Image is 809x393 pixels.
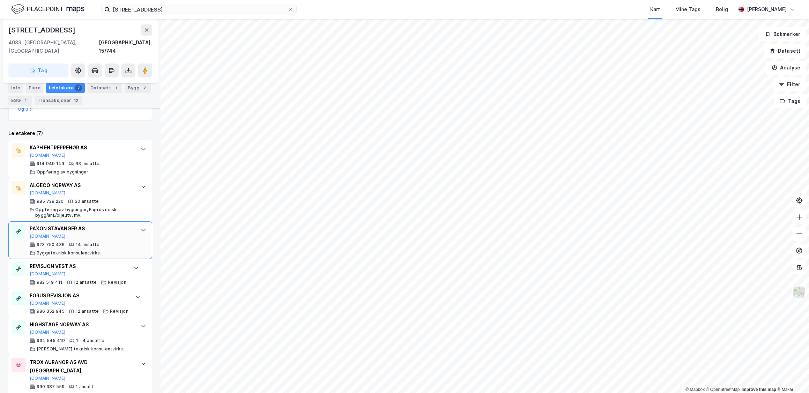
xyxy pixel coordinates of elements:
div: 1 [112,84,119,91]
div: Mine Tags [675,5,700,14]
div: Eiere [26,83,43,93]
div: Leietakere [46,83,85,93]
div: Bolig [716,5,728,14]
div: 986 352 945 [37,309,65,314]
div: ALGECO NORWAY AS [30,181,134,190]
div: 934 545 419 [37,338,65,343]
div: ESG [8,96,32,105]
div: 7 [75,84,82,91]
iframe: Chat Widget [774,359,809,393]
img: Z [793,286,806,299]
div: Kontrollprogram for chat [774,359,809,393]
div: 12 [73,97,80,104]
div: TROX AURANOR AS AVD [GEOGRAPHIC_DATA] [30,358,134,375]
div: 985 729 220 [37,199,64,204]
div: Info [8,83,23,93]
a: Mapbox [685,387,705,392]
button: [DOMAIN_NAME] [30,376,66,381]
button: [DOMAIN_NAME] [30,329,66,335]
button: [DOMAIN_NAME] [30,301,66,306]
div: 2 [141,84,148,91]
a: OpenStreetMap [706,387,740,392]
div: REVISJON VEST AS [30,262,126,270]
div: Oppføring av bygninger [37,169,88,175]
div: [GEOGRAPHIC_DATA], 15/744 [99,38,152,55]
button: Datasett [764,44,806,58]
div: HIGHSTAGE NORWAY AS [30,320,134,329]
div: 12 ansatte [74,280,97,285]
button: Tag [8,64,68,77]
div: 914 949 149 [37,161,64,166]
div: 30 ansatte [75,199,99,204]
button: [DOMAIN_NAME] [30,190,66,196]
input: Søk på adresse, matrikkel, gårdeiere, leietakere eller personer [110,4,288,15]
div: Byggeteknisk konsulentvirks. [37,250,101,256]
div: 12 ansatte [76,309,99,314]
button: [DOMAIN_NAME] [30,233,66,239]
div: 4033, [GEOGRAPHIC_DATA], [GEOGRAPHIC_DATA] [8,38,99,55]
div: [STREET_ADDRESS] [8,24,77,36]
div: Bygg [125,83,151,93]
div: Leietakere (7) [8,129,152,138]
div: Revisjon [108,280,126,285]
div: Datasett [88,83,122,93]
button: [DOMAIN_NAME] [30,271,66,277]
div: FORUS REVISJON AS [30,291,128,300]
div: Transaksjoner [35,96,82,105]
div: 990 387 559 [37,384,65,390]
div: KAPH ENTREPRENØR AS [30,143,134,152]
div: 1 ansatt [76,384,94,390]
div: 1 - 4 ansatte [76,338,104,343]
div: 982 519 411 [37,280,62,285]
div: [PERSON_NAME] [747,5,787,14]
button: Og 3 til [18,106,34,112]
div: 923 750 436 [37,242,65,247]
a: Improve this map [742,387,776,392]
div: Oppføring av bygninger, Engros mask bygg/anl./oljeutv. mv. [35,207,134,218]
div: Kart [650,5,660,14]
button: Tags [774,94,806,108]
button: Bokmerker [759,27,806,41]
div: 14 ansatte [76,242,99,247]
button: Analyse [766,61,806,75]
div: Revisjon [110,309,128,314]
div: 63 ansatte [75,161,99,166]
img: logo.f888ab2527a4732fd821a326f86c7f29.svg [11,3,84,15]
button: [DOMAIN_NAME] [30,153,66,158]
div: 1 [22,97,29,104]
div: PAXON STAVANGER AS [30,224,134,233]
button: Filter [773,77,806,91]
div: [PERSON_NAME] teknisk konsulentvirks. [37,346,124,352]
